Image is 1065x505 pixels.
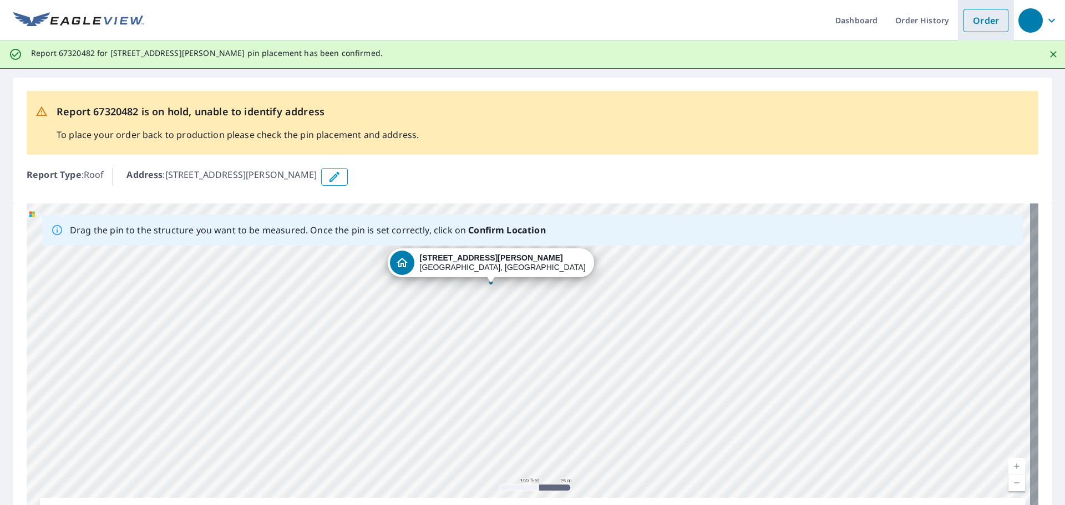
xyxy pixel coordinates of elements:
b: Address [126,169,163,181]
p: Report 67320482 is on hold, unable to identify address [57,104,419,119]
a: Order [963,9,1008,32]
p: : [STREET_ADDRESS][PERSON_NAME] [126,168,317,186]
strong: [STREET_ADDRESS][PERSON_NAME] [420,253,563,262]
p: Report 67320482 for [STREET_ADDRESS][PERSON_NAME] pin placement has been confirmed. [31,48,383,58]
img: EV Logo [13,12,144,29]
p: : Roof [27,168,104,186]
p: To place your order back to production please check the pin placement and address. [57,128,419,141]
b: Report Type [27,169,82,181]
div: Dropped pin, building 1, Residential property, 311 Tommy's Ave Lake Andes, SD 57356 [388,248,594,283]
a: Current Level 18, Zoom Out [1008,475,1025,491]
div: [GEOGRAPHIC_DATA], [GEOGRAPHIC_DATA] 57356 [420,253,586,272]
button: Close [1046,47,1061,62]
b: Confirm Location [468,224,545,236]
p: Drag the pin to the structure you want to be measured. Once the pin is set correctly, click on [70,223,546,237]
a: Current Level 18, Zoom In [1008,458,1025,475]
